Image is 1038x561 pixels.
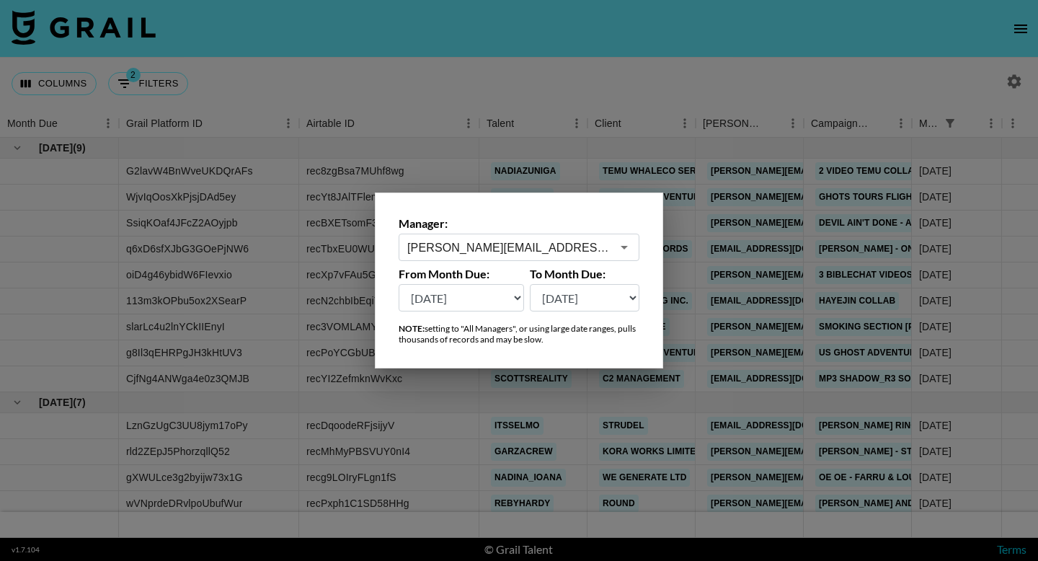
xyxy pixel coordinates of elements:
div: setting to "All Managers", or using large date ranges, pulls thousands of records and may be slow. [399,323,639,345]
button: Open [614,237,634,257]
label: From Month Due: [399,267,524,281]
label: Manager: [399,216,639,231]
strong: NOTE: [399,323,425,334]
label: To Month Due: [530,267,640,281]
